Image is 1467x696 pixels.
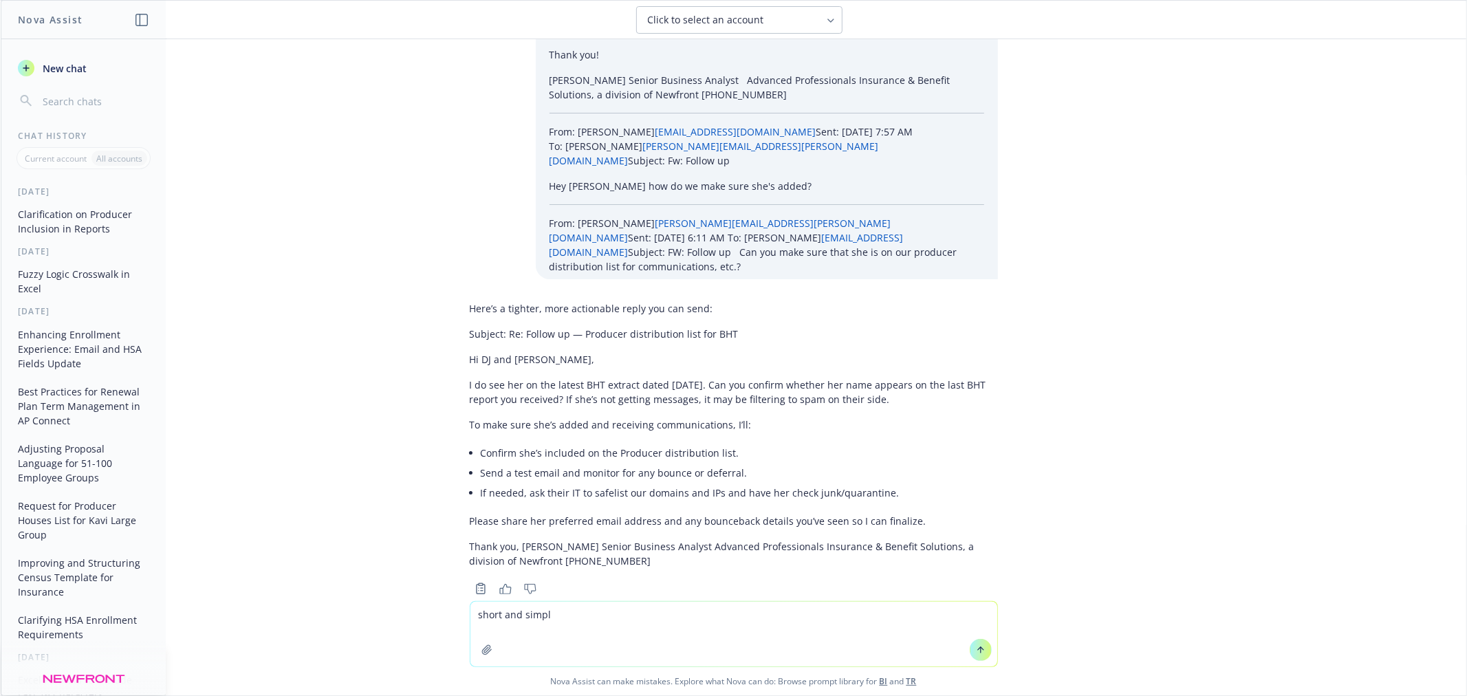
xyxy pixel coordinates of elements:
p: I do see her on the latest BHT extract dated [DATE]. Can you confirm whether her name appears on ... [470,378,998,406]
li: If needed, ask their IT to safelist our domains and IPs and have her check junk/quarantine. [481,483,998,503]
a: TR [906,675,917,687]
a: [EMAIL_ADDRESS][DOMAIN_NAME] [655,125,816,138]
p: Hey [PERSON_NAME] how do we make sure she's added? [550,179,984,193]
a: BI [880,675,888,687]
button: Thumbs down [519,579,541,598]
p: Here’s a tighter, more actionable reply you can send: [470,301,998,316]
h1: Nova Assist [18,12,83,27]
div: [DATE] [1,186,166,197]
button: Improving and Structuring Census Template for Insurance [12,552,155,603]
a: [PERSON_NAME][EMAIL_ADDRESS][PERSON_NAME][DOMAIN_NAME] [550,217,891,244]
button: Enhancing Enrollment Experience: Email and HSA Fields Update [12,323,155,375]
p: From: [PERSON_NAME] Sent: [DATE] 7:57 AM To: [PERSON_NAME] Subject: Fw: Follow up [550,124,984,168]
p: From: [PERSON_NAME] Sent: [DATE] 6:11 AM To: [PERSON_NAME] Subject: FW: Follow up Can you make su... [550,216,984,274]
button: Click to select an account [636,6,843,34]
span: Nova Assist can make mistakes. Explore what Nova can do: Browse prompt library for and [6,667,1461,695]
div: [DATE] [1,246,166,257]
span: Click to select an account [648,13,764,27]
div: Chat History [1,130,166,142]
p: Please share her preferred email address and any bounceback details you’ve seen so I can finalize. [470,514,998,528]
textarea: short and simpl [470,602,997,666]
button: Request for Producer Houses List for Kavi Large Group [12,494,155,546]
p: Hi DJ and [PERSON_NAME], [470,352,998,367]
a: [PERSON_NAME][EMAIL_ADDRESS][PERSON_NAME][DOMAIN_NAME] [550,140,879,167]
p: Thank you! [550,47,984,62]
p: Subject: Re: Follow up — Producer distribution list for BHT [470,327,998,341]
span: New chat [40,61,87,76]
p: Thank you, [PERSON_NAME] Senior Business Analyst Advanced Professionals Insurance & Benefit Solut... [470,539,998,568]
button: Best Practices for Renewal Plan Term Management in AP Connect [12,380,155,432]
button: Clarification on Producer Inclusion in Reports [12,203,155,240]
input: Search chats [40,91,149,111]
p: Current account [25,153,87,164]
button: Clarifying HSA Enrollment Requirements [12,609,155,646]
li: Send a test email and monitor for any bounce or deferral. [481,463,998,483]
button: New chat [12,56,155,80]
p: All accounts [96,153,142,164]
div: [DATE] [1,305,166,317]
p: To make sure she’s added and receiving communications, I’ll: [470,417,998,432]
li: Confirm she’s included on the Producer distribution list. [481,443,998,463]
svg: Copy to clipboard [475,583,487,595]
button: Fuzzy Logic Crosswalk in Excel [12,263,155,300]
div: [DATE] [1,651,166,663]
button: Adjusting Proposal Language for 51-100 Employee Groups [12,437,155,489]
p: [PERSON_NAME] Senior Business Analyst Advanced Professionals Insurance & Benefit Solutions, a div... [550,73,984,102]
